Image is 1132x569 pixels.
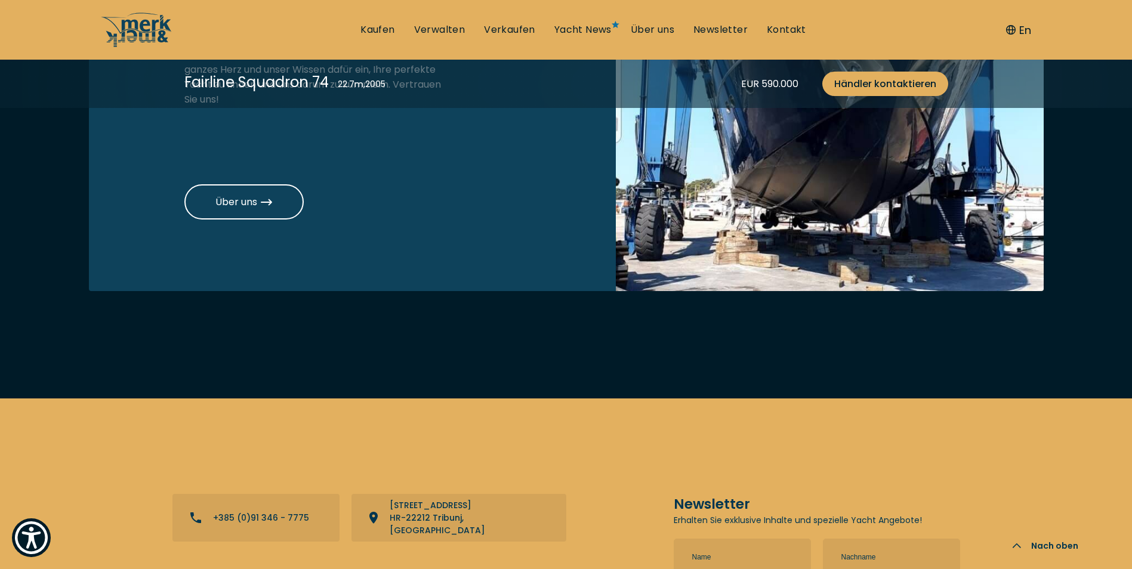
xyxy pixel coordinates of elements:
[484,23,535,36] a: Verkaufen
[338,78,385,91] div: 22.7 m , 2005
[360,23,394,36] a: Kaufen
[554,23,612,36] a: Yacht News
[12,518,51,557] button: Show Accessibility Preferences
[631,23,674,36] a: Über uns
[767,23,806,36] a: Kontakt
[741,76,798,91] div: EUR 590.000
[213,512,309,524] p: +385 (0)91 346 - 7775
[414,23,465,36] a: Verwalten
[674,494,960,514] h5: Newsletter
[822,72,948,96] a: Händler kontaktieren
[994,522,1096,569] button: Nach oben
[1006,22,1031,38] button: En
[215,194,273,209] span: Über uns
[184,184,304,219] a: Über uns
[693,23,748,36] a: Newsletter
[674,514,960,527] p: Erhalten Sie exklusive Inhalte und spezielle Yacht Angebote!
[184,72,329,92] div: Fairline Squadron 74
[834,76,936,91] span: Händler kontaktieren
[351,494,566,542] a: View directions on a map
